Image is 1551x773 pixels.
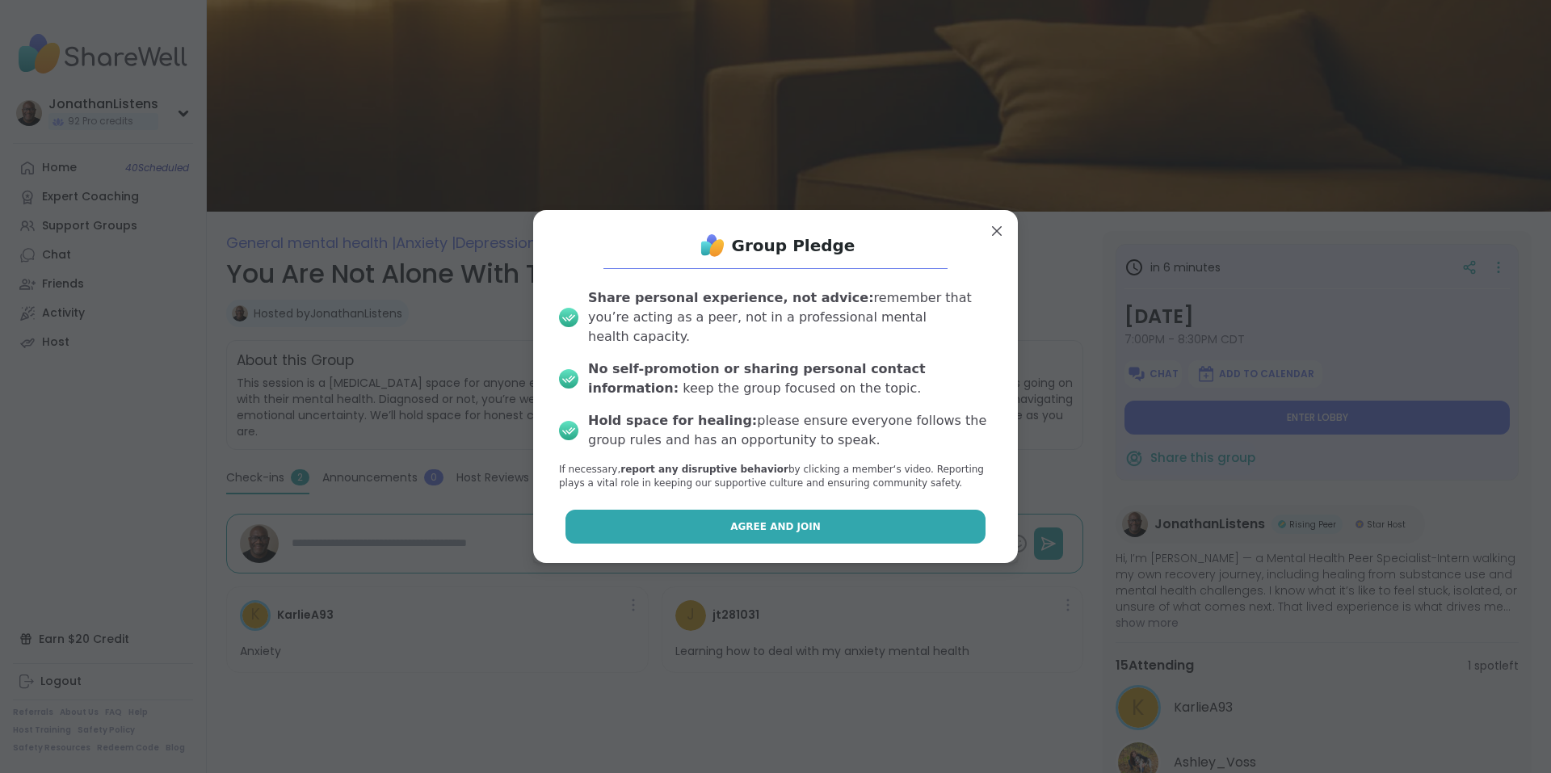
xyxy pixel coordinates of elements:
div: please ensure everyone follows the group rules and has an opportunity to speak. [588,411,992,450]
button: Agree and Join [565,510,986,544]
img: ShareWell Logo [696,229,729,262]
b: report any disruptive behavior [620,464,788,475]
b: Share personal experience, not advice: [588,290,874,305]
h1: Group Pledge [732,234,855,257]
div: keep the group focused on the topic. [588,359,992,398]
b: No self-promotion or sharing personal contact information: [588,361,926,396]
span: Agree and Join [730,519,821,534]
div: remember that you’re acting as a peer, not in a professional mental health capacity. [588,288,992,347]
b: Hold space for healing: [588,413,757,428]
p: If necessary, by clicking a member‘s video. Reporting plays a vital role in keeping our supportiv... [559,463,992,490]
